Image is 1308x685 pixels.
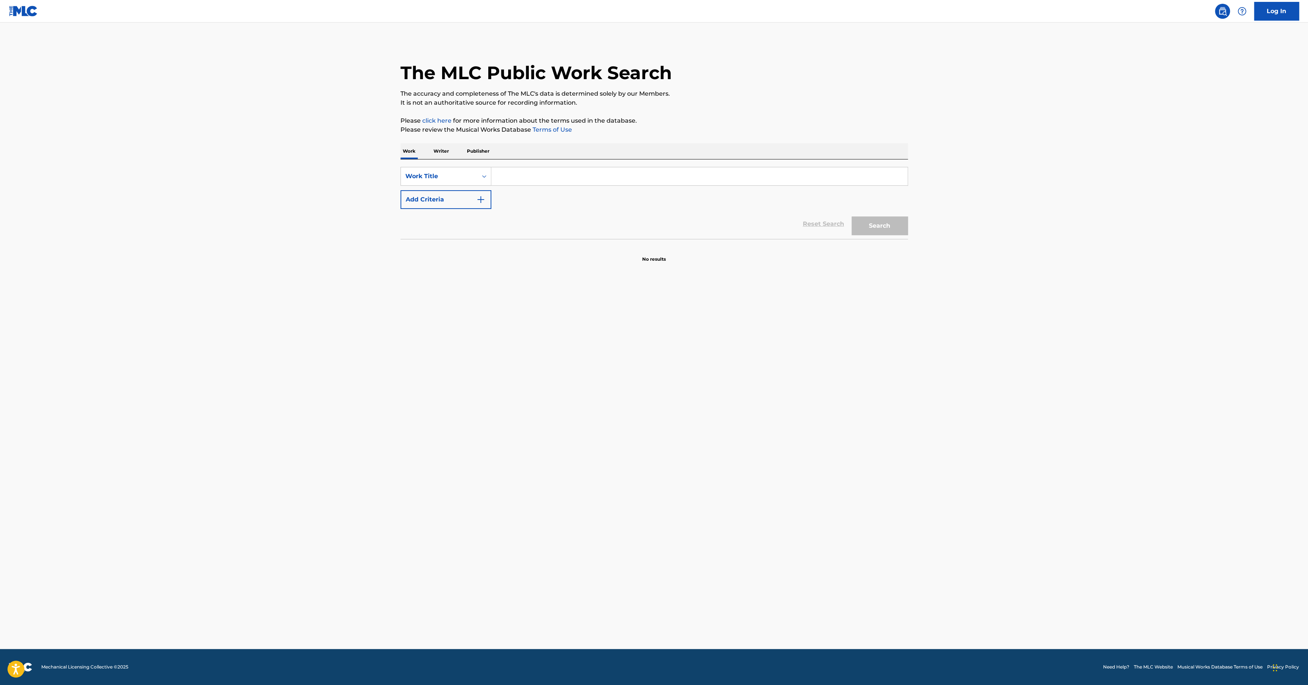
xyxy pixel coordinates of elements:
a: Need Help? [1103,664,1129,670]
button: Add Criteria [400,190,491,209]
form: Search Form [400,167,908,239]
p: Publisher [465,143,492,159]
a: Privacy Policy [1267,664,1299,670]
p: Writer [431,143,451,159]
a: The MLC Website [1134,664,1173,670]
p: Please for more information about the terms used in the database. [400,116,908,125]
a: Public Search [1215,4,1230,19]
img: search [1218,7,1227,16]
p: It is not an authoritative source for recording information. [400,98,908,107]
a: Terms of Use [531,126,572,133]
h1: The MLC Public Work Search [400,62,672,84]
a: Musical Works Database Terms of Use [1177,664,1263,670]
img: 9d2ae6d4665cec9f34b9.svg [476,195,485,204]
img: MLC Logo [9,6,38,17]
div: Help [1234,4,1249,19]
p: The accuracy and completeness of The MLC's data is determined solely by our Members. [400,89,908,98]
div: Widget de chat [1270,649,1308,685]
a: Log In [1254,2,1299,21]
div: Arrastrar [1273,656,1277,679]
p: Please review the Musical Works Database [400,125,908,134]
img: help [1237,7,1246,16]
span: Mechanical Licensing Collective © 2025 [41,664,128,670]
a: click here [422,117,452,124]
div: Work Title [405,172,473,181]
p: No results [642,247,666,263]
p: Work [400,143,418,159]
iframe: Chat Widget [1270,649,1308,685]
img: logo [9,662,32,671]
